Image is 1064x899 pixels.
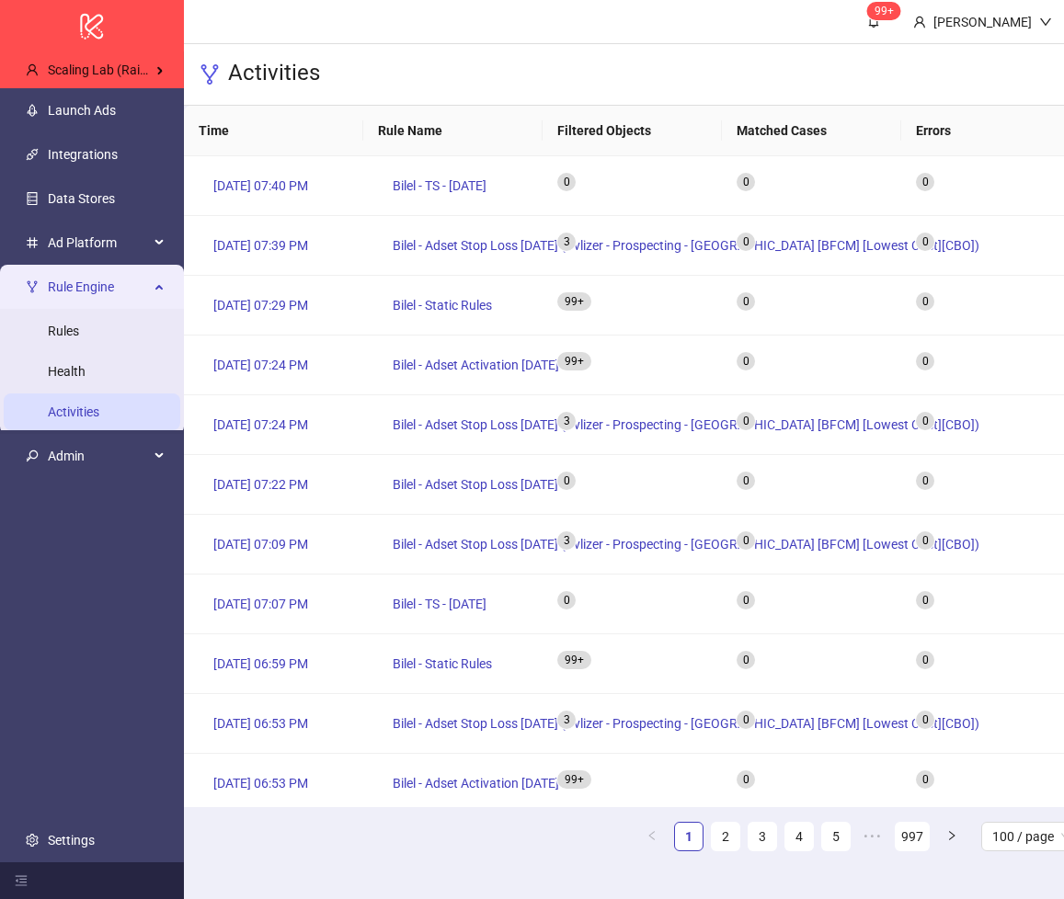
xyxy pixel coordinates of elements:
button: left [637,822,667,851]
sup: 0 [737,591,755,609]
sup: 3 [557,412,576,430]
a: [DATE] 07:24 PM [199,350,323,380]
span: Rule Engine [48,268,149,305]
a: 1 [675,823,703,850]
span: Bilel - Adset Stop Loss [DATE] (Uvlizer - Prospecting - [GEOGRAPHIC_DATA] [BFCM] [Lowest Cost][CBO]) [393,713,979,734]
a: Bilel - Adset Activation [DATE] [378,350,574,380]
span: [DATE] 07:24 PM [213,355,308,375]
sup: 0 [916,292,934,311]
a: Bilel - Adset Activation [DATE] [378,768,574,798]
a: Bilel - TS - [DATE] [378,589,501,619]
a: 5 [822,823,850,850]
span: [DATE] 07:40 PM [213,176,308,196]
a: Integrations [48,147,118,162]
a: [DATE] 06:53 PM [199,709,323,738]
span: user [913,16,926,28]
a: [DATE] 07:07 PM [199,589,323,619]
a: Bilel - Static Rules [378,649,507,678]
sup: 0 [916,770,934,789]
span: Scaling Lab (Rais International) [48,63,227,77]
span: [DATE] 07:29 PM [213,295,308,315]
span: menu-fold [15,874,28,887]
span: left [646,830,658,841]
a: 4 [785,823,813,850]
a: Data Stores [48,191,115,206]
a: Rules [48,324,79,338]
a: [DATE] 07:29 PM [199,290,323,320]
span: Bilel - Adset Activation [DATE] [393,773,559,793]
span: [DATE] 07:39 PM [213,235,308,256]
sup: 3 [557,711,576,729]
a: 2 [712,823,739,850]
span: [DATE] 07:09 PM [213,534,308,554]
span: Bilel - Adset Stop Loss [DATE] (Uvlizer - Prospecting - [GEOGRAPHIC_DATA] [BFCM] [Lowest Cost][CBO]) [393,235,979,256]
th: Matched Cases [722,106,901,156]
span: [DATE] 07:07 PM [213,594,308,614]
sup: 0 [916,472,934,490]
sup: 0 [737,352,755,370]
span: Bilel - Adset Activation [DATE] [393,355,559,375]
li: 2 [711,822,740,851]
span: user [26,63,39,76]
sup: 265 [867,2,901,20]
span: [DATE] 07:22 PM [213,474,308,495]
a: [DATE] 07:40 PM [199,171,323,200]
sup: 0 [737,412,755,430]
a: Health [48,364,86,379]
li: 997 [895,822,930,851]
sup: 0 [737,472,755,490]
sup: 1813 [557,651,591,669]
span: [DATE] 06:53 PM [213,713,308,734]
span: Bilel - Static Rules [393,654,492,674]
li: Previous Page [637,822,667,851]
sup: 0 [916,591,934,609]
li: 3 [748,822,777,851]
sup: 0 [737,292,755,311]
li: 5 [821,822,851,851]
sup: 0 [916,711,934,729]
sup: 862 [557,352,591,370]
span: Ad Platform [48,224,149,261]
sup: 0 [916,173,934,191]
span: key [26,449,39,462]
sup: 3 [557,531,576,550]
li: 4 [784,822,814,851]
span: 3 [564,534,570,547]
li: 1 [674,822,704,851]
a: Settings [48,833,95,848]
h3: Activities [228,59,320,90]
a: Bilel - Adset Stop Loss [DATE] (Uvlizer - Prospecting - [GEOGRAPHIC_DATA] [BFCM] [Lowest Cost][CBO]) [378,231,994,260]
sup: 0 [916,651,934,669]
span: ••• [858,822,887,851]
div: [PERSON_NAME] [926,12,1039,32]
span: Bilel - TS - [DATE] [393,594,486,614]
a: Launch Ads [48,103,116,118]
span: Bilel - Adset Stop Loss [DATE] (Uvlizer - Prospecting - [GEOGRAPHIC_DATA] [BFCM] [Lowest Cost][CBO]) [393,415,979,435]
a: Activities [48,404,99,419]
a: Bilel - Adset Stop Loss [DATE] (Uvlizer - Prospecting - [GEOGRAPHIC_DATA] [BFCM] [Lowest Cost][CBO]) [378,709,994,738]
sup: 862 [557,770,591,789]
a: Bilel - Adset Stop Loss [DATE] (Uvlizer - Prospecting - [GEOGRAPHIC_DATA] [BFCM] [Lowest Cost][CBO]) [378,529,994,559]
sup: 0 [916,531,934,550]
a: 3 [749,823,776,850]
span: Bilel - Adset Stop Loss [DATE] [393,474,558,495]
span: [DATE] 06:53 PM [213,773,308,793]
sup: 0 [737,531,755,550]
span: Bilel - Adset Stop Loss [DATE] (Uvlizer - Prospecting - [GEOGRAPHIC_DATA] [BFCM] [Lowest Cost][CBO]) [393,534,979,554]
span: Bilel - Static Rules [393,295,492,315]
sup: 0 [737,173,755,191]
sup: 0 [557,472,576,490]
span: right [946,830,957,841]
a: [DATE] 07:22 PM [199,470,323,499]
th: Rule Name [363,106,543,156]
a: Bilel - TS - [DATE] [378,171,501,200]
span: [DATE] 07:24 PM [213,415,308,435]
sup: 0 [557,173,576,191]
sup: 0 [737,711,755,729]
span: Bilel - TS - [DATE] [393,176,486,196]
sup: 0 [737,651,755,669]
a: 997 [896,823,929,850]
a: [DATE] 06:53 PM [199,768,323,798]
span: Admin [48,438,149,474]
th: Filtered Objects [543,106,722,156]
